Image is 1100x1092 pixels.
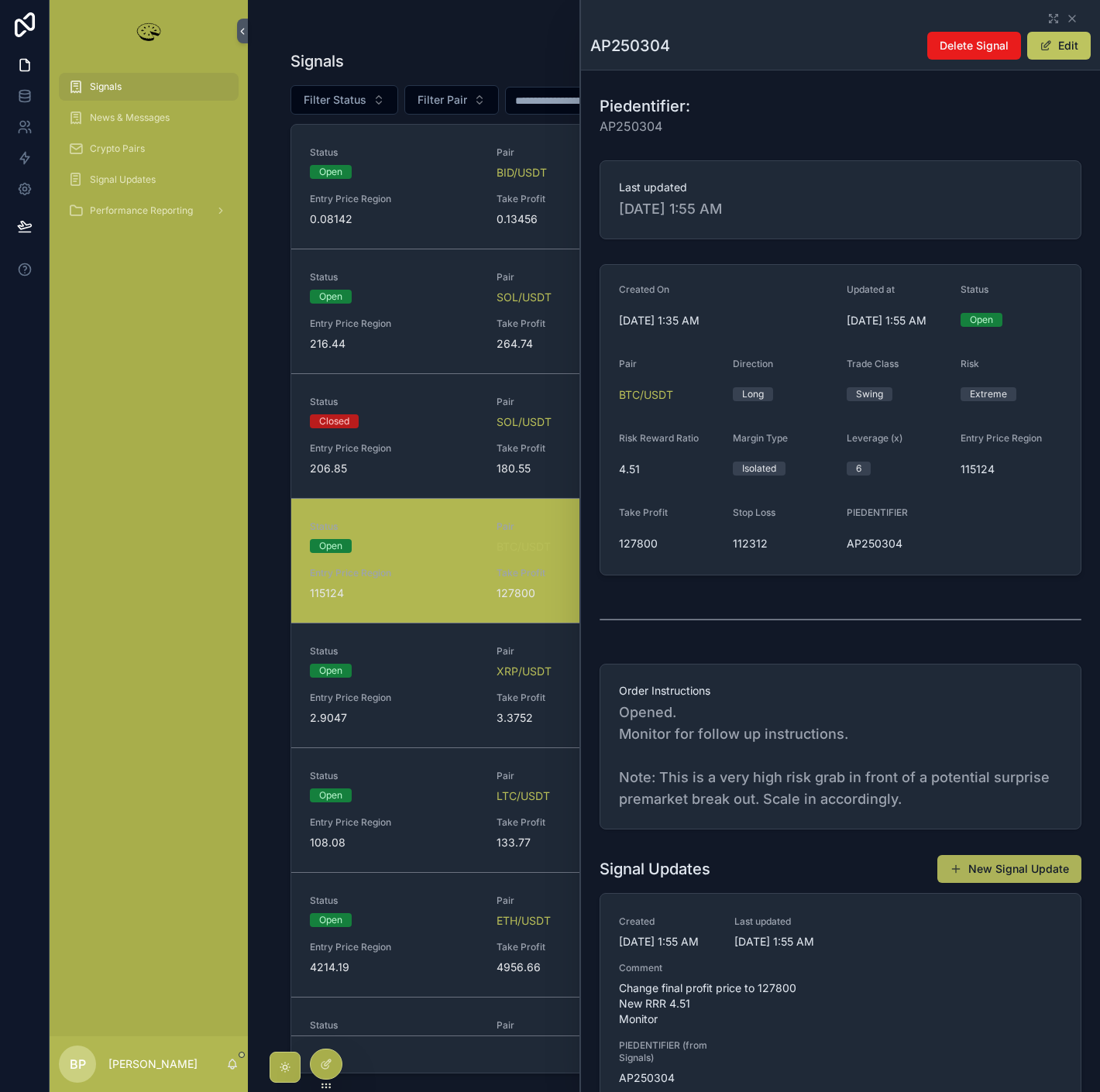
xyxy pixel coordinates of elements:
span: Take Profit [497,318,665,330]
span: 108.08 [310,835,478,850]
span: BP [70,1055,86,1073]
span: Entry Price Region [310,692,478,704]
span: Status [961,283,988,295]
span: 4956.66 [497,960,665,975]
span: 112312 [733,536,834,551]
span: Trade Class [847,358,899,369]
a: ETH/USDT [497,913,551,929]
span: Status [310,520,478,533]
span: Entry Price Region [310,941,478,953]
span: Direction [733,358,773,369]
span: Stop Loss [733,507,775,518]
span: Last updated [619,180,1062,195]
span: 4214.19 [310,960,478,975]
span: Entry Price Region [310,567,478,579]
span: Status [310,645,478,658]
span: 264.74 [497,336,665,352]
button: Select Button [404,85,499,115]
span: [DATE] 1:55 AM [847,313,948,328]
span: Opened. Monitor for follow up instructions. Note: This is a very high risk grab in front of a pot... [619,702,1062,810]
a: StatusOpenPairETH/USDTUpdated at[DATE] 1:41 AMPIEDENTIFIERAP250305Entry Price Region4214.19Take P... [291,872,1057,997]
a: Signals [59,73,239,101]
h1: Signal Updates [600,858,710,880]
div: Isolated [742,462,776,476]
span: 216.44 [310,336,478,352]
span: Pair [497,645,665,658]
div: Extreme [970,387,1007,401]
a: StatusOpenPairBID/USDTUpdated at[DATE] 3:04 AMPIEDENTIFIERAP250302Entry Price Region0.08142Take P... [291,125,1057,249]
span: Pair [497,146,665,159]
span: Pair [497,1019,665,1032]
div: Open [319,165,342,179]
a: StatusOpenPairBTC/USDTUpdated at[DATE] 1:55 AMPIEDENTIFIERAP250304Entry Price Region115124Take Pr... [291,498,1057,623]
span: Take Profit [497,567,665,579]
a: Signal Updates [59,166,239,194]
span: [DATE] 1:55 AM [734,934,831,949]
span: Change final profit price to 127800 New RRR 4.51 Monitor [619,980,1062,1027]
span: Order Instructions [619,683,1062,699]
span: Take Profit [497,442,665,455]
a: StatusOpenPairLTC/USDTUpdated at[DATE] 1:46 AMPIEDENTIFIERAP250306Entry Price Region108.08Take Pr... [291,747,1057,872]
div: Long [742,387,764,401]
span: 115124 [310,585,478,601]
button: Select Button [290,85,398,115]
span: Status [310,146,478,159]
span: Entry Price Region [310,318,478,330]
a: StatusOpenPairSOL/USDTUpdated at[DATE] 2:03 AMPIEDENTIFIERAP250308Entry Price Region216.44Take Pr... [291,249,1057,373]
h1: AP250304 [590,35,670,57]
span: Take Profit [497,193,665,205]
div: Swing [856,387,883,401]
div: Open [319,913,342,927]
span: [DATE] 1:55 AM [619,198,1062,220]
div: Closed [319,414,349,428]
span: Pair [497,895,665,907]
span: Signal Updates [90,173,156,186]
span: 127800 [497,585,665,601]
span: Performance Reporting [90,204,193,217]
span: 3.3752 [497,710,665,726]
span: 115124 [961,462,1062,477]
span: PIEDENTIFIER [847,507,908,518]
span: Take Profit [497,941,665,953]
div: Open [319,664,342,678]
a: StatusClosedPairSOL/USDTUpdated at[DATE] 1:56 AMPIEDENTIFIERAP250303Entry Price Region206.85Take ... [291,373,1057,498]
span: AP250304 [600,117,690,136]
span: 4.51 [619,462,720,477]
a: XRP/USDT [497,664,552,679]
span: Crypto Pairs [90,143,145,155]
span: Risk [961,358,979,369]
span: Status [310,770,478,782]
a: BID/USDT [497,165,547,180]
span: Status [310,271,478,283]
span: Comment [619,962,1062,974]
button: Edit [1027,32,1091,60]
span: Pair [497,770,665,782]
span: Updated at [847,283,895,295]
span: Risk Reward Ratio [619,432,699,444]
div: Open [319,539,342,553]
span: [DATE] 1:55 AM [619,934,716,949]
span: Signals [90,81,122,93]
span: Filter Pair [418,92,467,108]
a: StatusOpenPairXRP/USDTUpdated at[DATE] 1:51 AMPIEDENTIFIERAP250307Entry Price Region2.9047Take Pr... [291,623,1057,747]
div: scrollable content [50,62,248,245]
div: Open [319,788,342,802]
span: AP250304 [619,1070,716,1086]
span: 133.77 [497,835,665,850]
span: LTC/USDT [497,788,550,804]
span: 206.85 [310,461,478,476]
span: Pair [497,396,665,408]
span: 0.13456 [497,211,665,227]
span: News & Messages [90,112,170,124]
span: Entry Price Region [310,442,478,455]
span: [DATE] 1:35 AM [619,313,834,328]
span: Take Profit [619,507,668,518]
span: 0.08142 [310,211,478,227]
span: Pair [497,271,665,283]
span: Status [310,396,478,408]
a: BTC/USDT [497,539,551,555]
button: New Signal Update [937,855,1081,883]
span: Status [310,895,478,907]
